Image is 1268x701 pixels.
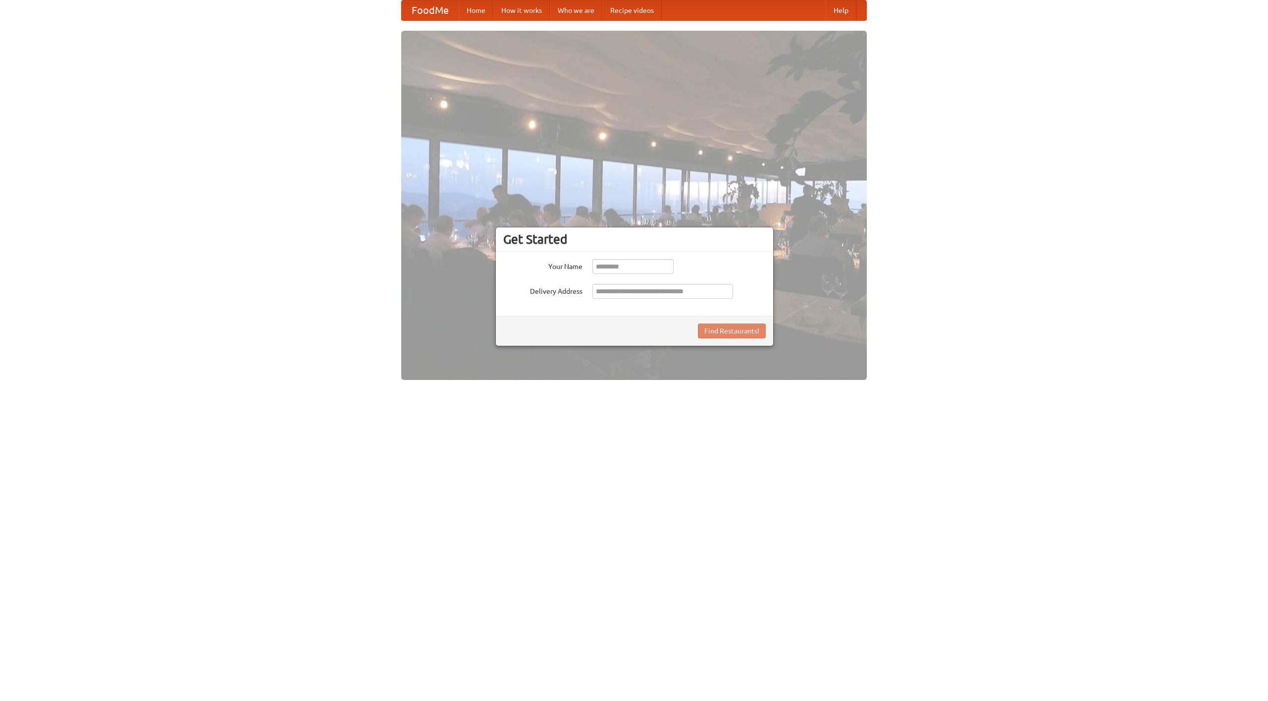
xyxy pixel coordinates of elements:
label: Your Name [503,259,582,271]
a: Home [459,0,493,20]
a: Recipe videos [602,0,662,20]
a: FoodMe [402,0,459,20]
a: Who we are [550,0,602,20]
label: Delivery Address [503,284,582,296]
h3: Get Started [503,232,766,247]
a: Help [826,0,856,20]
button: Find Restaurants! [698,324,766,338]
a: How it works [493,0,550,20]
